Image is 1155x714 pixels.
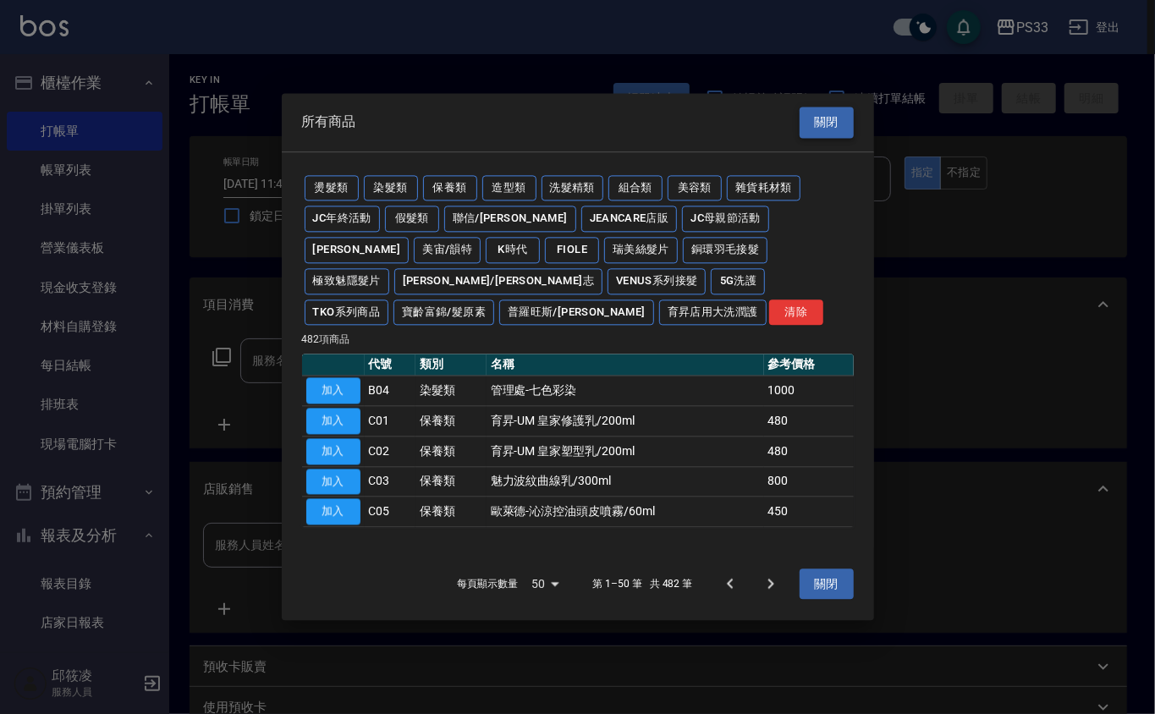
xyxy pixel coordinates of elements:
td: 保養類 [415,406,486,437]
td: C03 [365,466,416,497]
button: 5G洗護 [711,268,765,294]
td: 480 [764,437,854,467]
button: JeanCare店販 [581,206,678,233]
td: 管理處-七色彩染 [487,376,764,406]
button: 寶齡富錦/髮原素 [393,299,494,326]
button: 美容類 [668,175,722,201]
th: 代號 [365,354,416,376]
button: 瑞美絲髮片 [604,237,678,263]
td: 育昇-UM 皇家修護乳/200ml [487,406,764,437]
td: B04 [365,376,416,406]
button: JC年終活動 [305,206,380,233]
td: C02 [365,437,416,467]
button: 清除 [769,299,823,326]
div: 50 [525,561,565,607]
th: 參考價格 [764,354,854,376]
td: 450 [764,497,854,527]
button: 極致魅隱髮片 [305,268,389,294]
button: 造型類 [482,175,536,201]
td: 1000 [764,376,854,406]
button: 加入 [306,378,360,404]
td: 保養類 [415,466,486,497]
button: 加入 [306,408,360,434]
span: 所有商品 [302,114,356,131]
button: 加入 [306,499,360,525]
td: 育昇-UM 皇家塑型乳/200ml [487,437,764,467]
td: 染髮類 [415,376,486,406]
p: 482 項商品 [302,332,854,348]
button: 加入 [306,469,360,495]
button: 保養類 [423,175,477,201]
button: 普羅旺斯/[PERSON_NAME] [499,299,654,326]
button: 加入 [306,438,360,464]
th: 名稱 [487,354,764,376]
button: 假髮類 [385,206,439,233]
td: 保養類 [415,437,486,467]
button: 關閉 [800,568,854,600]
p: 第 1–50 筆 共 482 筆 [592,577,692,592]
button: Go to next page [751,564,791,605]
button: 洗髮精類 [542,175,604,201]
td: C01 [365,406,416,437]
th: 類別 [415,354,486,376]
button: K時代 [486,237,540,263]
p: 每頁顯示數量 [457,577,518,592]
button: 美宙/韻特 [414,237,481,263]
button: 聯信/[PERSON_NAME] [444,206,576,233]
button: JC母親節活動 [682,206,769,233]
td: 歐萊德-沁涼控油頭皮噴霧/60ml [487,497,764,527]
button: [PERSON_NAME] [305,237,410,263]
td: 480 [764,406,854,437]
td: C05 [365,497,416,527]
button: 燙髮類 [305,175,359,201]
button: 銅環羽毛接髮 [683,237,767,263]
td: 魅力波紋曲線乳/300ml [487,466,764,497]
button: 關閉 [800,107,854,138]
button: [PERSON_NAME]/[PERSON_NAME]志 [394,268,602,294]
button: 雜貨耗材類 [727,175,800,201]
button: Venus系列接髮 [608,268,706,294]
button: FIOLE [545,237,599,263]
button: TKO系列商品 [305,299,389,326]
td: 800 [764,466,854,497]
td: 保養類 [415,497,486,527]
button: 組合類 [608,175,663,201]
button: 染髮類 [364,175,418,201]
button: 育昇店用大洗潤護 [659,299,767,326]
